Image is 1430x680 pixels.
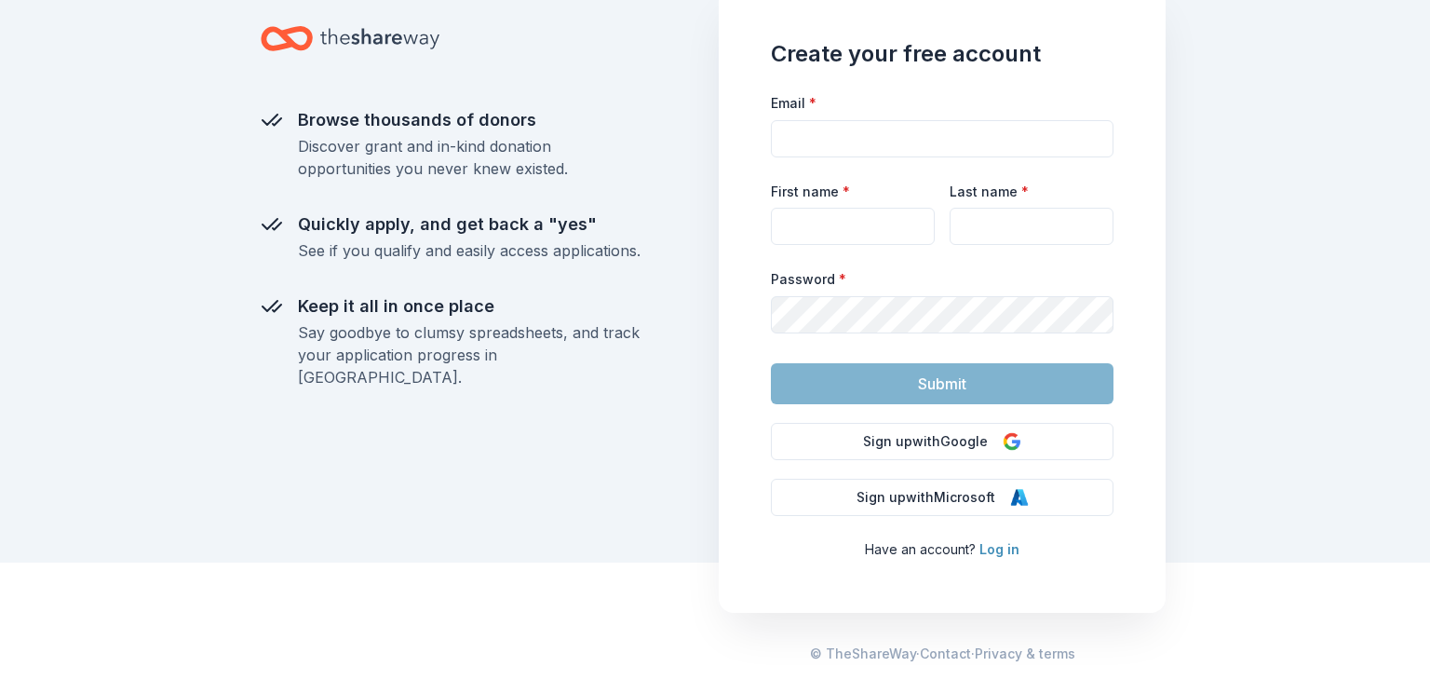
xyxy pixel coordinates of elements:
label: Last name [950,183,1029,201]
div: Browse thousands of donors [298,105,641,135]
div: Discover grant and in-kind donation opportunities you never knew existed. [298,135,641,180]
span: Have an account? [865,541,976,557]
div: See if you qualify and easily access applications. [298,239,641,262]
img: Microsoft Logo [1010,488,1029,507]
div: Keep it all in once place [298,292,641,321]
button: Sign upwithGoogle [771,423,1113,460]
h1: Create your free account [771,39,1113,69]
a: Log in [979,541,1019,557]
a: Contact [920,643,971,665]
div: Say goodbye to clumsy spreadsheets, and track your application progress in [GEOGRAPHIC_DATA]. [298,321,641,388]
span: © TheShareWay [810,646,916,661]
label: First name [771,183,850,201]
a: Privacy & terms [975,643,1075,665]
div: Quickly apply, and get back a "yes" [298,210,641,239]
label: Password [771,270,846,289]
label: Email [771,94,816,113]
img: Google Logo [1003,432,1021,451]
span: · · [810,643,1075,665]
button: Sign upwithMicrosoft [771,479,1113,516]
